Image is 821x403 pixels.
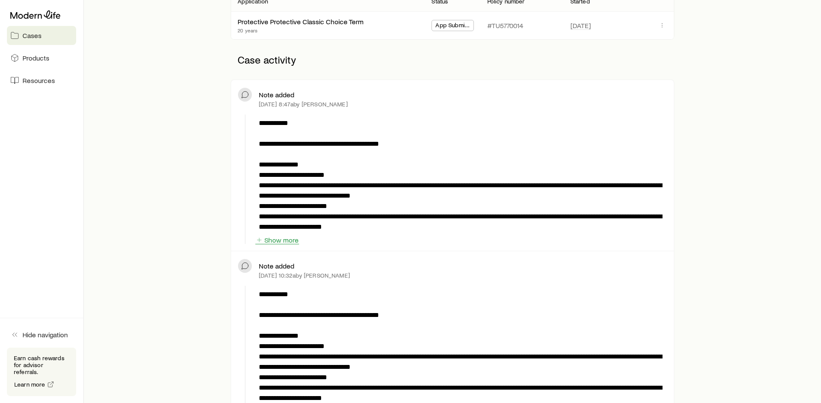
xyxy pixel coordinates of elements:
span: Cases [23,31,42,40]
p: Earn cash rewards for advisor referrals. [14,355,69,375]
span: Products [23,54,49,62]
span: Learn more [14,381,45,387]
div: Earn cash rewards for advisor referrals.Learn more [7,348,76,396]
span: Resources [23,76,55,85]
span: Hide navigation [23,330,68,339]
p: Note added [259,90,294,99]
a: Resources [7,71,76,90]
p: #TU5770014 [487,21,523,30]
span: [DATE] [570,21,591,30]
span: App Submitted [435,22,470,31]
a: Products [7,48,76,67]
button: Show more [255,236,299,244]
a: Cases [7,26,76,45]
p: [DATE] 8:47a by [PERSON_NAME] [259,101,348,108]
a: Protective Protective Classic Choice Term [238,17,364,26]
button: Hide navigation [7,325,76,344]
p: 20 years [238,27,364,34]
p: [DATE] 10:32a by [PERSON_NAME] [259,272,350,279]
p: Case activity [231,47,674,73]
p: Note added [259,262,294,270]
